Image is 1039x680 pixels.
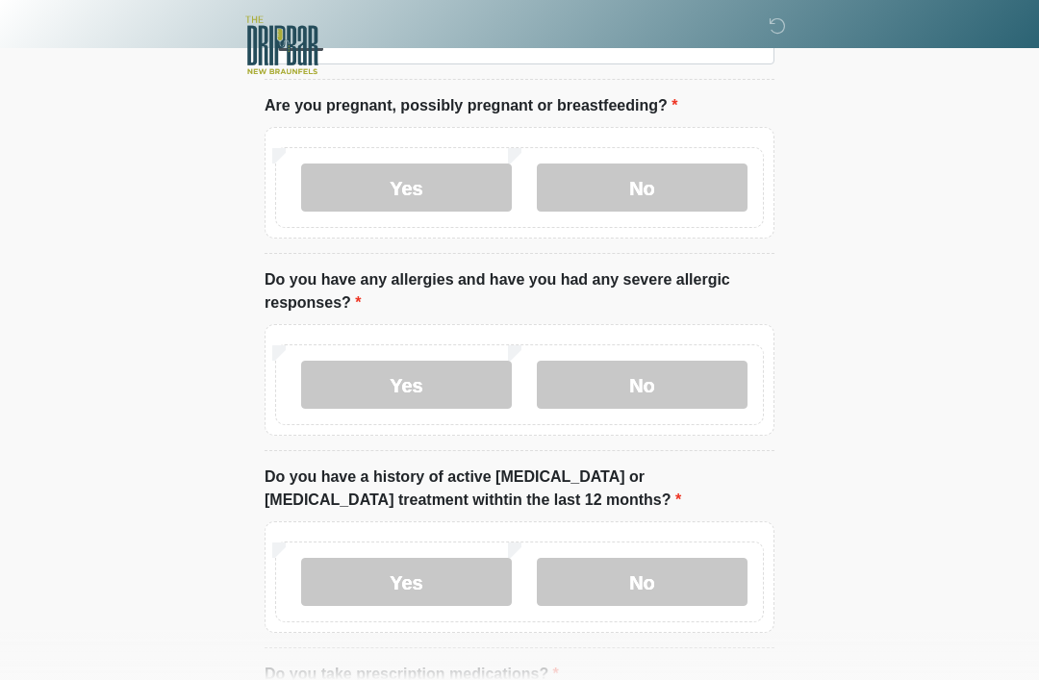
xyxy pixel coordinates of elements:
[301,164,512,212] label: Yes
[301,361,512,409] label: Yes
[537,361,748,409] label: No
[245,14,318,77] img: The DRIPBaR - New Braunfels Logo
[265,466,774,512] label: Do you have a history of active [MEDICAL_DATA] or [MEDICAL_DATA] treatment withtin the last 12 mo...
[537,164,748,212] label: No
[537,558,748,606] label: No
[265,94,677,117] label: Are you pregnant, possibly pregnant or breastfeeding?
[301,558,512,606] label: Yes
[265,268,774,315] label: Do you have any allergies and have you had any severe allergic responses?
